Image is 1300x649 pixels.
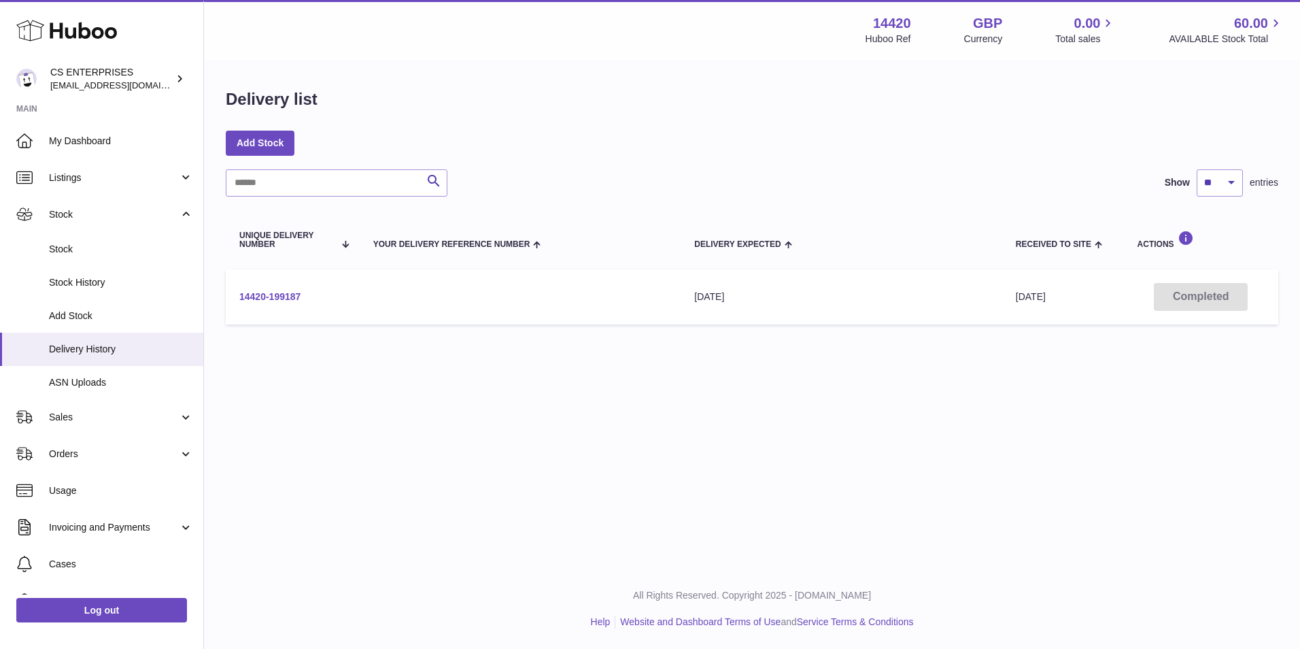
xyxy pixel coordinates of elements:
span: Listings [49,171,179,184]
span: Stock [49,208,179,221]
div: Huboo Ref [866,33,911,46]
span: Cases [49,558,193,571]
span: My Dashboard [49,135,193,148]
span: Delivery Expected [694,240,781,249]
div: Currency [964,33,1003,46]
a: Website and Dashboard Terms of Use [620,616,781,627]
span: Invoicing and Payments [49,521,179,534]
a: Service Terms & Conditions [797,616,914,627]
span: [EMAIL_ADDRESS][DOMAIN_NAME] [50,80,200,90]
strong: GBP [973,14,1002,33]
span: Received to Site [1016,240,1091,249]
a: Log out [16,598,187,622]
h1: Delivery list [226,88,318,110]
span: Stock [49,243,193,256]
span: Your Delivery Reference Number [373,240,530,249]
span: [DATE] [1016,291,1046,302]
span: 60.00 [1234,14,1268,33]
div: CS ENTERPRISES [50,66,173,92]
span: entries [1250,176,1278,189]
a: 0.00 Total sales [1055,14,1116,46]
span: Add Stock [49,310,193,322]
span: Unique Delivery Number [239,231,334,249]
span: AVAILABLE Stock Total [1169,33,1284,46]
span: ASN Uploads [49,376,193,389]
span: Stock History [49,276,193,289]
strong: 14420 [873,14,911,33]
span: Usage [49,484,193,497]
li: and [615,616,913,629]
span: Orders [49,448,179,461]
label: Show [1165,176,1190,189]
p: All Rights Reserved. Copyright 2025 - [DOMAIN_NAME] [215,589,1289,602]
a: Help [591,616,611,627]
span: Delivery History [49,343,193,356]
span: Total sales [1055,33,1116,46]
a: Add Stock [226,131,294,155]
span: Sales [49,411,179,424]
div: Actions [1137,231,1265,249]
a: 14420-199187 [239,291,301,302]
img: internalAdmin-14420@internal.huboo.com [16,69,37,89]
div: [DATE] [694,290,989,303]
a: 60.00 AVAILABLE Stock Total [1169,14,1284,46]
span: 0.00 [1074,14,1101,33]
